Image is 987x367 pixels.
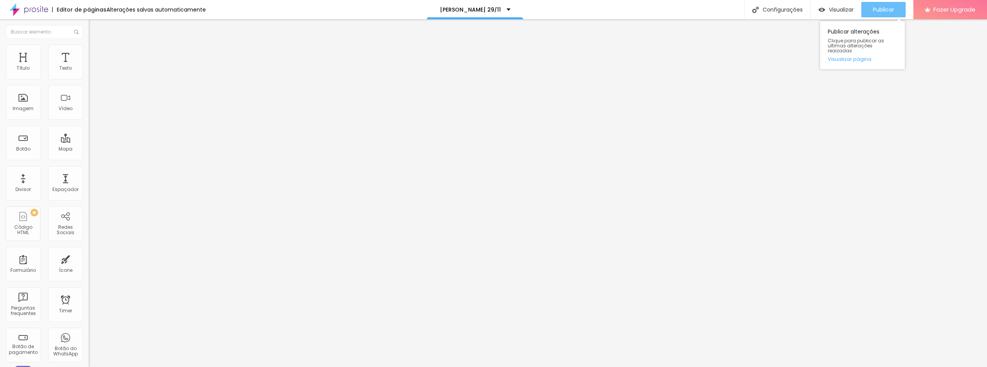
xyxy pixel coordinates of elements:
[828,57,897,62] a: Visualizar página
[873,7,894,13] span: Publicar
[861,2,906,17] button: Publicar
[16,146,30,152] div: Botão
[752,7,759,13] img: Icone
[17,65,30,71] div: Título
[8,344,38,355] div: Botão de pagamento
[59,65,72,71] div: Texto
[15,187,31,192] div: Divisor
[10,268,36,273] div: Formulário
[106,7,206,12] div: Alterações salvas automaticamente
[52,7,106,12] div: Editor de páginas
[59,308,72,313] div: Timer
[820,21,905,69] div: Publicar alterações
[440,7,501,12] p: [PERSON_NAME] 29/11
[74,30,79,34] img: Icone
[8,225,38,236] div: Código HTML
[59,268,72,273] div: Ícone
[52,187,79,192] div: Espaçador
[811,2,861,17] button: Visualizar
[13,106,34,111] div: Imagem
[828,38,897,54] span: Clique para publicar as ultimas alterações reaizadas
[59,106,72,111] div: Vídeo
[50,346,81,357] div: Botão do WhatsApp
[819,7,825,13] img: view-1.svg
[89,19,987,367] iframe: Editor
[6,25,83,39] input: Buscar elemento
[59,146,72,152] div: Mapa
[8,305,38,317] div: Perguntas frequentes
[50,225,81,236] div: Redes Sociais
[829,7,854,13] span: Visualizar
[933,6,975,13] span: Fazer Upgrade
